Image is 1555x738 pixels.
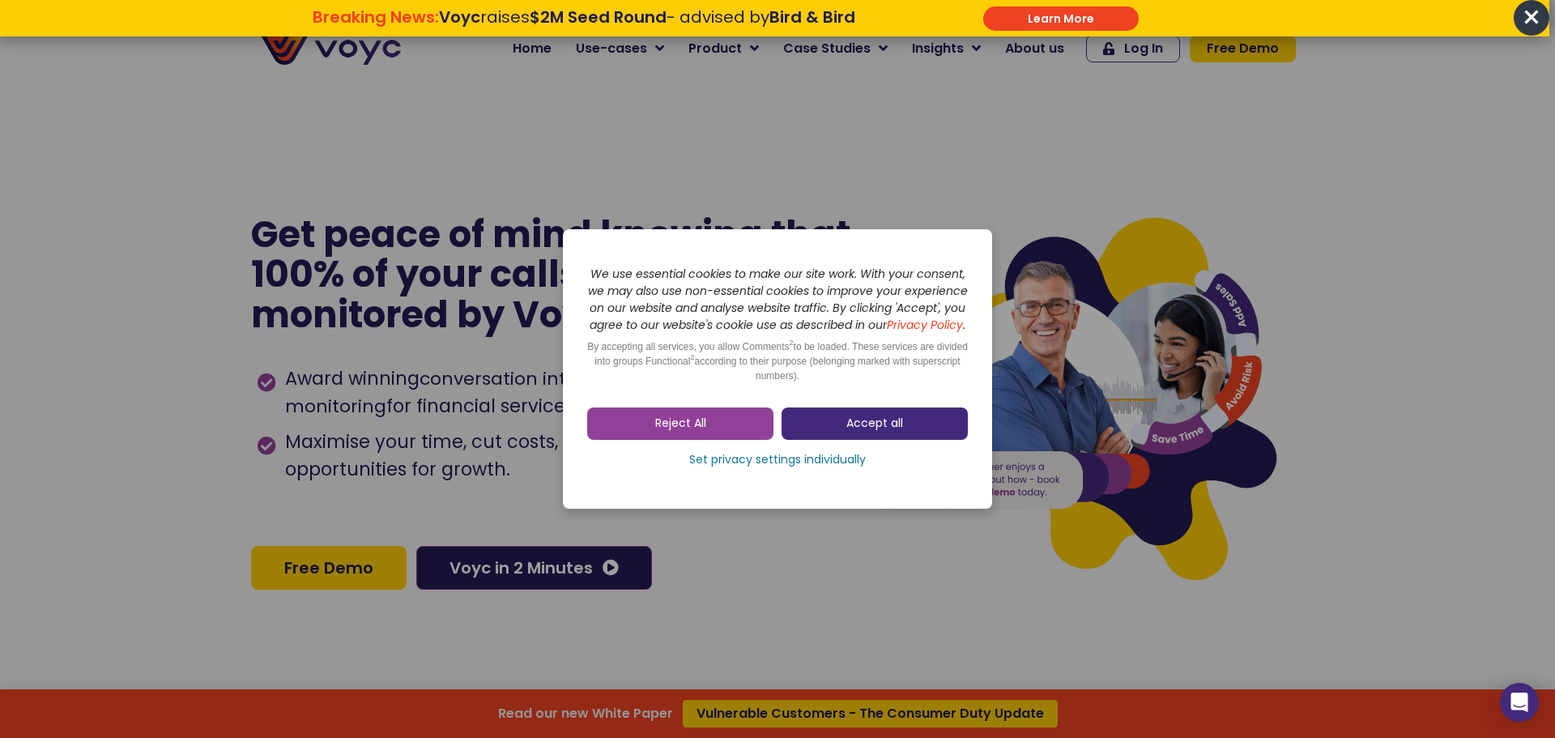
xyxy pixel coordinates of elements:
span: Set privacy settings individually [689,452,866,468]
a: Privacy Policy [334,337,410,353]
span: Accept all [846,416,903,432]
i: We use essential cookies to make our site work. With your consent, we may also use non-essential ... [588,266,968,333]
sup: 2 [790,339,794,347]
span: Reject All [655,416,706,432]
span: Phone [215,65,255,83]
a: Privacy Policy [887,317,963,333]
sup: 2 [690,353,694,361]
span: By accepting all services, you allow Comments to be loaded. These services are divided into group... [587,341,968,382]
a: Reject All [587,407,773,440]
a: Set privacy settings individually [587,448,968,472]
a: Accept all [782,407,968,440]
span: Job title [215,131,270,150]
